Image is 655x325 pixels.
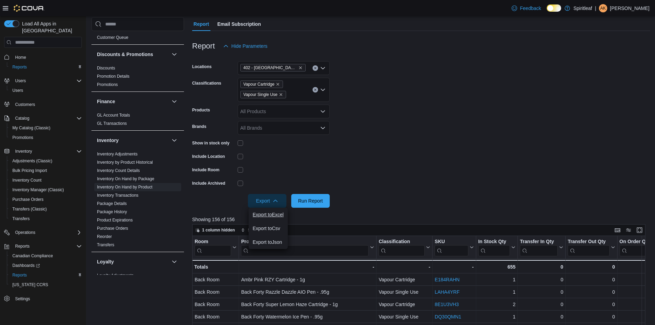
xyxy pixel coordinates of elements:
[320,65,326,71] button: Open list of options
[1,99,85,109] button: Customers
[195,313,237,321] div: Back Room
[10,166,82,175] span: Bulk Pricing Import
[12,216,30,221] span: Transfers
[10,157,55,165] a: Adjustments (Classic)
[10,63,82,71] span: Reports
[12,242,32,250] button: Reports
[10,281,51,289] a: [US_STATE] CCRS
[195,239,231,245] div: Room
[478,288,515,296] div: 1
[12,228,82,237] span: Operations
[1,241,85,251] button: Reports
[12,187,64,193] span: Inventory Manager (Classic)
[15,55,26,60] span: Home
[279,93,283,97] button: Remove Vapour Single Use from selection in this group
[10,205,82,213] span: Transfers (Classic)
[15,230,35,235] span: Operations
[97,184,152,190] span: Inventory On Hand by Product
[568,300,615,308] div: 0
[478,275,515,284] div: 1
[253,239,284,245] span: Export to Json
[7,185,85,195] button: Inventory Manager (Classic)
[12,295,33,303] a: Settings
[313,65,318,71] button: Clear input
[97,152,138,156] a: Inventory Adjustments
[10,133,36,142] a: Promotions
[12,263,40,268] span: Dashboards
[97,65,115,71] span: Discounts
[241,263,374,271] div: -
[15,102,35,107] span: Customers
[192,181,225,186] label: Include Archived
[4,49,82,322] nav: Complex example
[568,263,615,271] div: 0
[12,114,82,122] span: Catalog
[435,263,473,271] div: -
[195,275,237,284] div: Back Room
[379,275,430,284] div: Vapour Cartridge
[478,300,515,308] div: 2
[7,251,85,261] button: Canadian Compliance
[170,50,178,58] button: Discounts & Promotions
[12,294,82,303] span: Settings
[97,217,133,223] span: Product Expirations
[547,4,561,12] input: Dark Mode
[7,166,85,175] button: Bulk Pricing Import
[10,261,43,270] a: Dashboards
[248,227,266,233] span: Sort fields
[19,20,82,34] span: Load All Apps in [GEOGRAPHIC_DATA]
[619,239,654,256] div: On Order Qty
[610,4,649,12] p: [PERSON_NAME]
[91,33,184,44] div: Customer
[195,300,237,308] div: Back Room
[15,149,32,154] span: Inventory
[10,252,56,260] a: Canadian Compliance
[12,100,82,109] span: Customers
[7,261,85,270] a: Dashboards
[568,313,615,321] div: 0
[252,194,282,208] span: Export
[1,113,85,123] button: Catalog
[97,121,127,126] span: GL Transactions
[97,112,130,118] span: GL Account Totals
[10,63,30,71] a: Reports
[478,239,515,256] button: In Stock Qty
[249,208,288,221] button: Export toExcel
[97,74,130,79] span: Promotion Details
[238,226,269,234] button: Sort fields
[12,242,82,250] span: Reports
[478,313,515,321] div: 1
[97,258,169,265] button: Loyalty
[320,87,326,93] button: Open list of options
[12,53,29,62] a: Home
[12,168,47,173] span: Bulk Pricing Import
[192,124,206,129] label: Brands
[10,133,82,142] span: Promotions
[97,209,127,215] span: Package History
[10,124,82,132] span: My Catalog (Classic)
[97,168,140,173] a: Inventory Count Details
[12,147,35,155] button: Inventory
[249,235,288,249] button: Export toJson
[520,300,563,308] div: 0
[97,185,152,189] a: Inventory On Hand by Product
[97,66,115,71] a: Discounts
[10,271,30,279] a: Reports
[97,258,114,265] h3: Loyalty
[600,4,606,12] span: AK
[613,226,622,234] button: Keyboard shortcuts
[12,88,23,93] span: Users
[170,258,178,266] button: Loyalty
[194,17,209,31] span: Report
[241,239,369,245] div: Product
[97,176,154,181] a: Inventory On Hand by Package
[97,201,127,206] a: Package Details
[379,239,425,245] div: Classification
[241,275,374,284] div: Ambr Pink RZY Cartridge - 1g
[320,125,326,131] button: Open list of options
[192,64,212,69] label: Locations
[202,227,235,233] span: 1 column hidden
[10,215,32,223] a: Transfers
[12,253,53,259] span: Canadian Compliance
[97,82,118,87] span: Promotions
